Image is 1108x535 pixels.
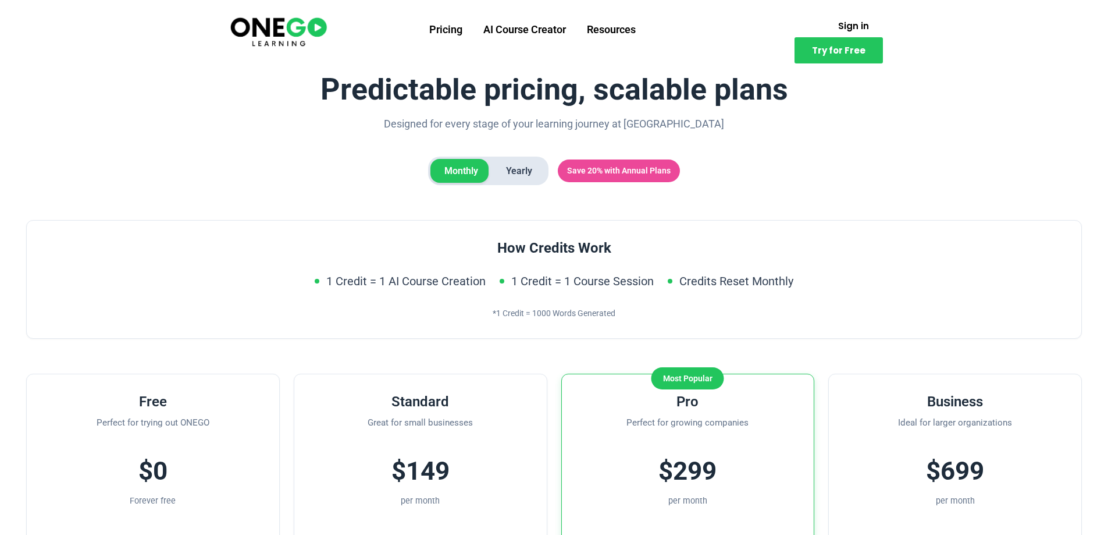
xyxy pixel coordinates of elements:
h3: Free [45,393,261,411]
span: Yearly [492,159,546,183]
span: Save 20% with Annual Plans [558,160,680,182]
a: Sign in [824,15,883,37]
h1: Predictable pricing, scalable plans [26,73,1082,106]
div: $0 [45,451,261,491]
a: AI Course Creator [473,15,576,45]
p: Perfect for trying out ONEGO [45,416,261,439]
p: Perfect for growing companies [580,416,796,439]
h3: Standard [313,393,528,411]
span: 1 Credit = 1 Course Session [511,272,654,290]
p: Ideal for larger organizations [847,416,1063,439]
div: $299 [580,451,796,491]
h3: Pro [580,393,796,411]
div: $699 [847,451,1063,491]
p: Great for small businesses [313,416,528,439]
div: per month [847,494,1063,508]
span: Credits Reset Monthly [679,272,793,290]
div: per month [313,494,528,508]
span: Monthly [430,159,492,183]
h3: Business [847,393,1063,411]
p: Designed for every stage of your learning journey at [GEOGRAPHIC_DATA] [365,115,743,133]
div: per month [580,494,796,508]
a: Pricing [419,15,473,45]
div: *1 Credit = 1000 Words Generated [45,307,1063,320]
span: Try for Free [812,46,865,55]
div: $149 [313,451,528,491]
div: Forever free [45,494,261,508]
a: Resources [576,15,646,45]
span: Sign in [838,22,869,30]
h3: How Credits Work [45,239,1063,257]
span: 1 Credit = 1 AI Course Creation [326,272,486,290]
div: Most Popular [651,367,724,389]
a: Try for Free [795,37,883,63]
